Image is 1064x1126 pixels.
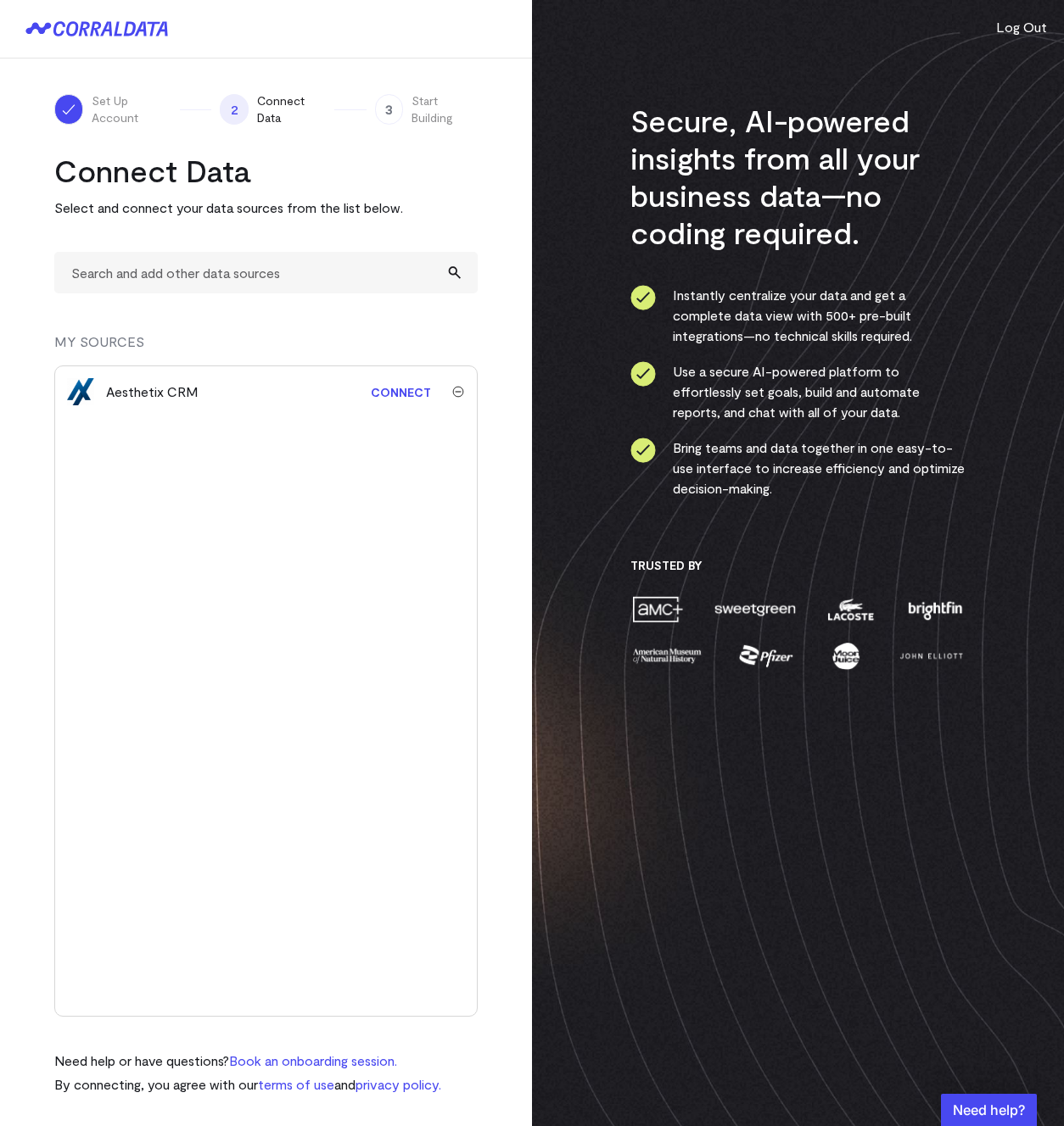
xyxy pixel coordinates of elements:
[630,594,685,624] img: amc-0b11a8f1.png
[92,92,172,126] span: Set Up Account
[106,382,199,402] div: Aesthetix CRM
[54,152,478,189] h2: Connect Data
[229,1052,397,1068] a: Book an onboarding session.
[67,378,94,405] img: aesthetix_crm-416afc8b.png
[630,361,966,422] li: Use a secure AI-powered platform to effortlessly set goals, build and automate reports, and chat ...
[737,641,796,671] img: pfizer-e137f5fc.png
[60,101,77,118] img: ico-check-white-5ff98cb1.svg
[412,92,478,126] span: Start Building
[258,1076,334,1092] a: terms of use
[713,594,798,624] img: sweetgreen-1d1fb32c.png
[630,558,966,573] h3: Trusted By
[257,92,327,126] span: Connect Data
[375,94,403,125] span: 3
[630,285,966,346] li: Instantly centralize your data and get a complete data view with 500+ pre-built integrations—no t...
[829,641,863,671] img: moon-juice-c312e729.png
[996,17,1047,37] button: Log Out
[54,198,478,218] p: Select and connect your data sources from the list below.
[220,94,249,125] span: 2
[54,1074,441,1095] p: By connecting, you agree with our and
[630,641,703,671] img: amnh-5afada46.png
[904,594,966,624] img: brightfin-a251e171.png
[54,332,478,365] div: MY SOURCES
[630,285,656,310] img: ico-check-circle-4b19435c.svg
[362,376,440,408] a: Connect
[630,102,966,251] h3: Secure, AI-powered insights from all your business data—no coding required.
[630,438,966,499] li: Bring teams and data together in one easy-to-use interface to increase efficiency and optimize de...
[54,1051,441,1071] p: Need help or have questions?
[897,641,966,671] img: john-elliott-25751c40.png
[630,438,656,463] img: ico-check-circle-4b19435c.svg
[826,594,876,624] img: lacoste-7a6b0538.png
[54,252,478,293] input: Search and add other data sources
[452,386,464,398] img: trash-40e54a27.svg
[630,361,656,387] img: ico-check-circle-4b19435c.svg
[356,1076,441,1092] a: privacy policy.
